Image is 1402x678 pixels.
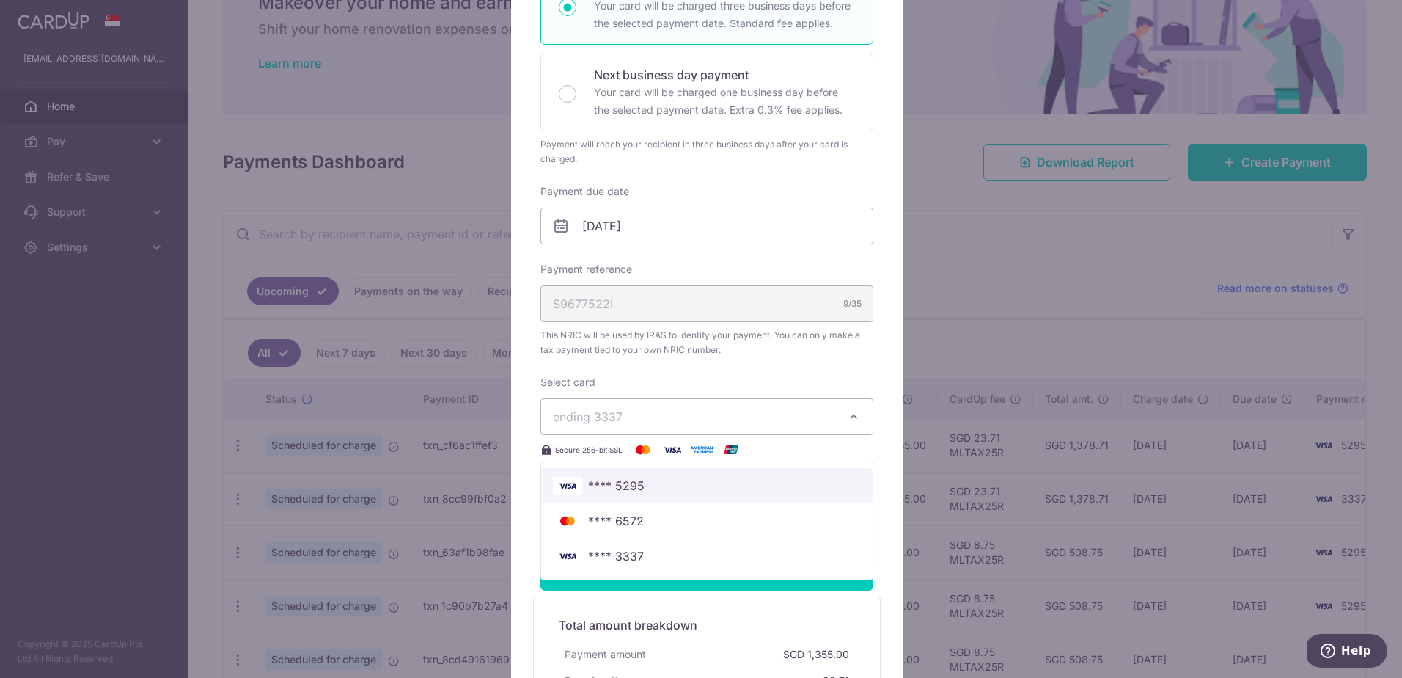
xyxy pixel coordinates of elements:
[555,444,623,456] span: Secure 256-bit SSL
[553,547,582,565] img: Bank Card
[553,512,582,530] img: Bank Card
[559,616,855,634] h5: Total amount breakdown
[553,477,582,495] img: Bank Card
[628,441,658,459] img: Mastercard
[540,184,629,199] label: Payment due date
[594,84,855,119] p: Your card will be charged one business day before the selected payment date. Extra 0.3% fee applies.
[687,441,716,459] img: American Express
[777,641,855,668] div: SGD 1,355.00
[540,375,595,390] label: Select card
[540,328,873,357] span: This NRIC will be used by IRAS to identify your payment. You can only make a tax payment tied to ...
[843,296,862,311] div: 9/35
[716,441,746,459] img: UnionPay
[594,66,855,84] p: Next business day payment
[559,641,652,668] div: Payment amount
[540,398,873,435] button: ending 3337
[658,441,687,459] img: Visa
[1307,634,1387,671] iframe: Opens a widget where you can find more information
[540,208,873,244] input: DD / MM / YYYY
[540,262,632,277] label: Payment reference
[553,409,623,424] span: ending 3337
[540,137,873,167] div: Payment will reach your recipient in three business days after your card is charged.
